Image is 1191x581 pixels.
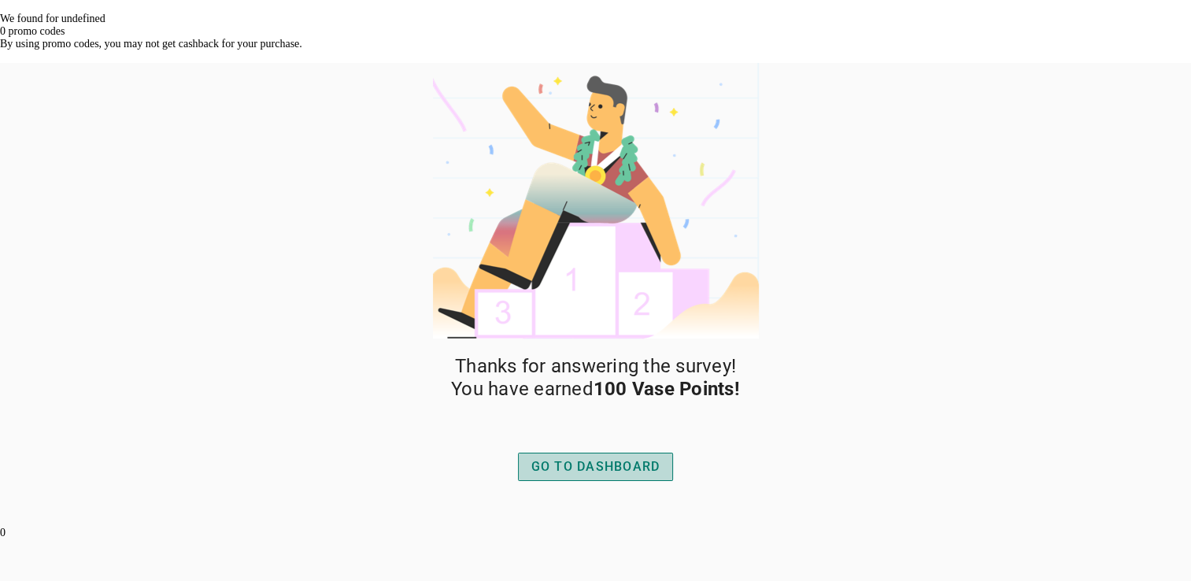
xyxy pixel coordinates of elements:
[455,355,736,378] span: Thanks for answering the survey!
[451,378,740,401] span: You have earned
[531,457,660,476] div: GO TO DASHBOARD
[518,453,674,481] button: GO TO DASHBOARD
[594,378,740,400] strong: 100 Vase Points!
[433,63,759,339] img: marginalia-success.58c407d.png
